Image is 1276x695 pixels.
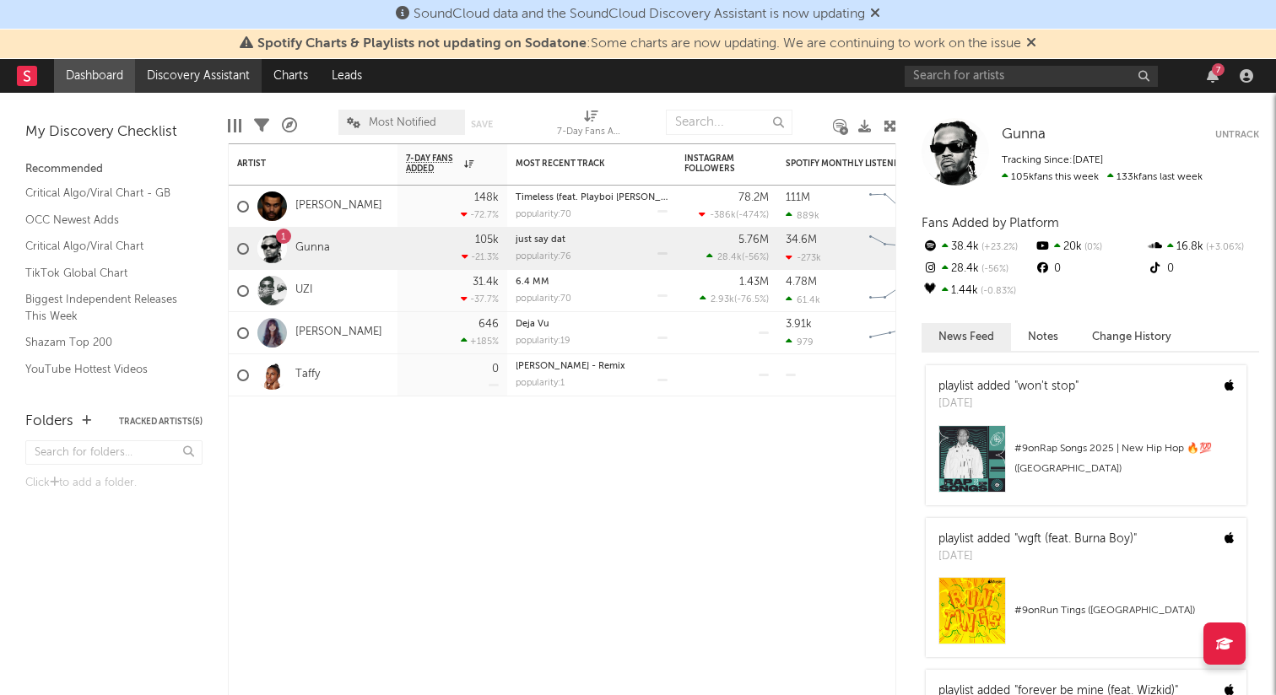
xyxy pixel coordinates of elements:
[516,320,668,329] div: Deja Vu
[786,294,820,305] div: 61.4k
[786,337,814,347] div: 979
[25,290,186,325] a: Biggest Independent Releases This Week
[516,252,571,261] div: popularity: 76
[282,101,297,150] div: A&R Pipeline
[862,186,938,228] svg: Chart title
[516,235,565,245] a: just say dat
[516,159,642,169] div: Most Recent Track
[516,277,549,287] a: 6.4 MM
[744,253,766,262] span: -56 %
[295,283,313,298] a: UZI
[922,236,1034,258] div: 38.4k
[516,193,774,202] a: Timeless (feat. Playboi [PERSON_NAME] & Doechii) - Remix
[1147,258,1259,280] div: 0
[25,159,203,180] div: Recommended
[516,337,570,346] div: popularity: 19
[1014,601,1234,621] div: # 9 on Run Tings ([GEOGRAPHIC_DATA])
[1002,172,1203,182] span: 133k fans last week
[922,258,1034,280] div: 28.4k
[25,264,186,283] a: TikTok Global Chart
[1215,127,1259,143] button: Untrack
[1002,172,1099,182] span: 105k fans this week
[135,59,262,93] a: Discovery Assistant
[938,378,1079,396] div: playlist added
[862,228,938,270] svg: Chart title
[473,277,499,288] div: 31.4k
[516,362,668,371] div: Whim Whammie - Remix
[516,379,565,388] div: popularity: 1
[738,234,769,245] div: 5.76M
[700,294,769,304] div: ( )
[738,192,769,203] div: 78.2M
[25,360,186,379] a: YouTube Hottest Videos
[922,323,1011,351] button: News Feed
[786,192,810,203] div: 111M
[1203,243,1244,252] span: +3.06 %
[516,362,625,371] a: [PERSON_NAME] - Remix
[786,159,912,169] div: Spotify Monthly Listeners
[492,364,499,374] div: 0
[119,418,203,426] button: Tracked Artists(5)
[1034,258,1146,280] div: 0
[1207,69,1219,83] button: 7
[478,319,499,330] div: 646
[926,577,1246,657] a: #9onRun Tings ([GEOGRAPHIC_DATA])
[1014,439,1234,479] div: # 9 on Rap Songs 2025 | New Hip Hop 🔥💯 ([GEOGRAPHIC_DATA])
[320,59,374,93] a: Leads
[295,241,330,256] a: Gunna
[475,234,499,245] div: 105k
[786,234,817,245] div: 34.6M
[737,295,766,304] span: -76.5 %
[295,326,382,340] a: [PERSON_NAME]
[938,531,1137,548] div: playlist added
[666,110,792,135] input: Search...
[1002,127,1046,142] span: Gunna
[978,287,1016,296] span: -0.83 %
[862,312,938,354] svg: Chart title
[369,117,436,128] span: Most Notified
[786,210,819,221] div: 889k
[711,295,734,304] span: 2.93k
[257,37,587,51] span: Spotify Charts & Playlists not updating on Sodatone
[979,265,1008,274] span: -56 %
[295,199,382,213] a: [PERSON_NAME]
[262,59,320,93] a: Charts
[1002,155,1103,165] span: Tracking Since: [DATE]
[738,211,766,220] span: -474 %
[228,101,241,150] div: Edit Columns
[706,251,769,262] div: ( )
[1034,236,1146,258] div: 20k
[938,548,1137,565] div: [DATE]
[684,154,743,174] div: Instagram Followers
[54,59,135,93] a: Dashboard
[739,277,769,288] div: 1.43M
[406,154,460,174] span: 7-Day Fans Added
[557,122,624,143] div: 7-Day Fans Added (7-Day Fans Added)
[516,294,571,304] div: popularity: 70
[474,192,499,203] div: 148k
[1014,533,1137,545] a: "wgft (feat. Burna Boy)"
[25,473,203,493] div: Click to add a folder.
[25,412,73,432] div: Folders
[257,37,1021,51] span: : Some charts are now updating. We are continuing to work on the issue
[25,237,186,256] a: Critical Algo/Viral Chart
[1011,323,1075,351] button: Notes
[710,211,736,220] span: -386k
[25,184,186,202] a: Critical Algo/Viral Chart - GB
[414,8,865,21] span: SoundCloud data and the SoundCloud Discovery Assistant is now updating
[461,209,499,220] div: -72.7 %
[254,101,269,150] div: Filters
[1082,243,1102,252] span: 0 %
[786,252,821,263] div: -273k
[25,440,203,465] input: Search for folders...
[699,209,769,220] div: ( )
[557,101,624,150] div: 7-Day Fans Added (7-Day Fans Added)
[905,66,1158,87] input: Search for artists
[979,243,1018,252] span: +23.2 %
[1147,236,1259,258] div: 16.8k
[926,425,1246,505] a: #9onRap Songs 2025 | New Hip Hop 🔥💯 ([GEOGRAPHIC_DATA])
[25,122,203,143] div: My Discovery Checklist
[1014,380,1079,392] a: "won't stop"
[1002,127,1046,143] a: Gunna
[25,211,186,229] a: OCC Newest Adds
